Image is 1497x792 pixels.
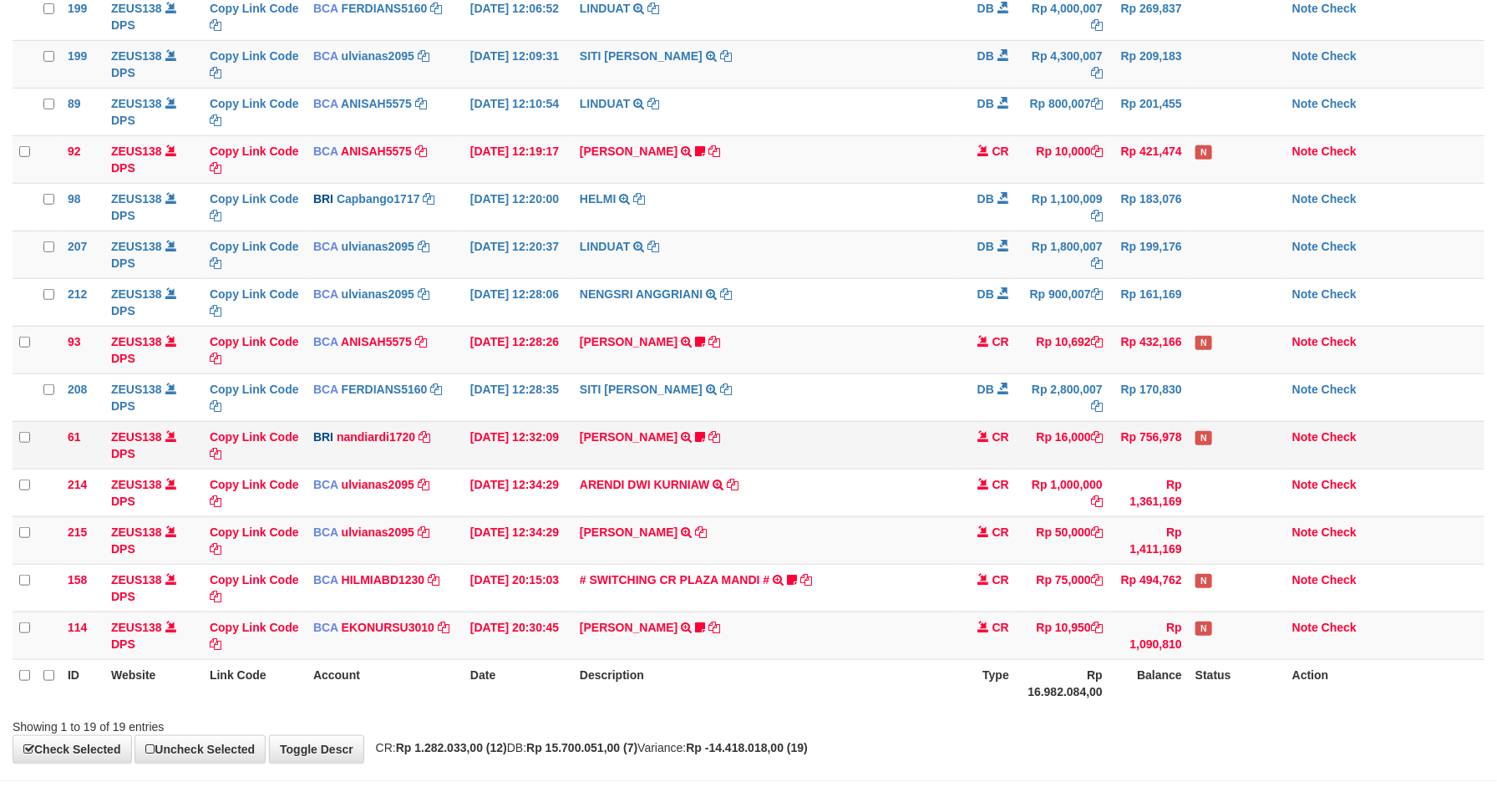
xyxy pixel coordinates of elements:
a: ZEUS138 [111,240,162,253]
a: Copy FERDIANS5160 to clipboard [430,2,442,15]
span: DB [977,2,994,15]
a: nandiardi1720 [337,430,415,444]
a: Copy Rp 1,100,009 to clipboard [1091,209,1103,222]
td: Rp 1,361,169 [1109,469,1189,516]
a: Copy Rp 10,000 to clipboard [1091,145,1103,158]
a: ANISAH5575 [341,145,412,158]
a: Copy Rp 75,000 to clipboard [1091,573,1103,586]
a: Copy SITI NURLITA SAPIT to clipboard [720,49,732,63]
a: ZEUS138 [111,383,162,396]
a: Note [1292,240,1318,253]
a: Note [1292,383,1318,396]
td: Rp 756,978 [1109,421,1189,469]
span: DB [977,287,994,301]
a: NENGSRI ANGGRIANI [580,287,703,301]
span: CR [992,525,1009,539]
span: BCA [313,2,338,15]
a: Copy Link Code [210,573,299,603]
a: Copy Link Code [210,145,299,175]
a: Copy Capbango1717 to clipboard [424,192,435,206]
span: BRI [313,192,333,206]
a: ZEUS138 [111,573,162,586]
a: Check [1322,335,1357,348]
span: BCA [313,525,338,539]
a: Copy ulvianas2095 to clipboard [418,287,429,301]
td: Rp 50,000 [1016,516,1109,564]
a: Copy DANA MOCHAMADRISK to clipboard [708,430,720,444]
a: Check [1322,240,1357,253]
a: Copy ulvianas2095 to clipboard [418,240,429,253]
a: Copy Link Code [210,97,299,127]
span: 89 [68,97,81,110]
span: CR [992,478,1009,491]
span: BCA [313,97,338,110]
a: Note [1292,287,1318,301]
a: Check [1322,430,1357,444]
span: BCA [313,145,338,158]
a: Copy FERDIANS5160 to clipboard [430,383,442,396]
a: Copy LINDUAT to clipboard [647,2,659,15]
td: [DATE] 12:20:00 [464,183,573,231]
span: BCA [313,573,338,586]
a: ZEUS138 [111,49,162,63]
td: DPS [104,278,203,326]
span: BCA [313,335,338,348]
a: Copy AHMAD SATRIA to clipboard [695,525,707,539]
span: 114 [68,621,87,634]
a: Copy ulvianas2095 to clipboard [418,525,429,539]
span: BCA [313,383,338,396]
a: Copy Rp 10,692 to clipboard [1091,335,1103,348]
a: Copy Link Code [210,383,299,413]
a: FERDIANS5160 [342,2,428,15]
th: Action [1286,659,1484,707]
a: LINDUAT [580,97,630,110]
a: ZEUS138 [111,478,162,491]
span: 93 [68,335,81,348]
a: Copy Link Code [210,478,299,508]
a: Copy Rp 800,007 to clipboard [1091,97,1103,110]
td: [DATE] 12:32:09 [464,421,573,469]
a: Note [1292,573,1318,586]
a: Copy Link Code [210,240,299,270]
a: Copy Rp 1,000,000 to clipboard [1091,495,1103,508]
a: Note [1292,430,1318,444]
a: Check [1322,97,1357,110]
a: ZEUS138 [111,2,162,15]
td: Rp 199,176 [1109,231,1189,278]
a: Copy ANISAH5575 to clipboard [415,97,427,110]
a: Copy Link Code [210,287,299,317]
a: Copy Link Code [210,621,299,651]
a: Copy ANISAH5575 to clipboard [415,145,427,158]
a: Check [1322,49,1357,63]
a: Copy Rp 900,007 to clipboard [1091,287,1103,301]
th: Website [104,659,203,707]
a: ZEUS138 [111,335,162,348]
a: Copy Rp 16,000 to clipboard [1091,430,1103,444]
a: ulvianas2095 [342,525,414,539]
span: DB [977,97,994,110]
a: Check [1322,192,1357,206]
a: Copy LINDUAT to clipboard [647,97,659,110]
span: Has Note [1195,336,1212,350]
a: ANISAH5575 [341,97,412,110]
span: 212 [68,287,87,301]
span: Has Note [1195,622,1212,636]
a: HILMIABD1230 [342,573,425,586]
a: Note [1292,145,1318,158]
span: DB [977,383,994,396]
a: [PERSON_NAME] [580,145,677,158]
a: Toggle Descr [269,735,364,764]
td: DPS [104,373,203,421]
a: Copy ulvianas2095 to clipboard [418,49,429,63]
td: DPS [104,469,203,516]
a: Note [1292,525,1318,539]
a: Check [1322,2,1357,15]
td: [DATE] 20:15:03 [464,564,573,612]
td: Rp 494,762 [1109,564,1189,612]
a: Note [1292,478,1318,491]
span: BCA [313,240,338,253]
td: Rp 4,300,007 [1016,40,1109,88]
a: Copy HILMIABD1230 to clipboard [428,573,439,586]
a: Check [1322,287,1357,301]
strong: Rp -14.418.018,00 (19) [686,741,808,754]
